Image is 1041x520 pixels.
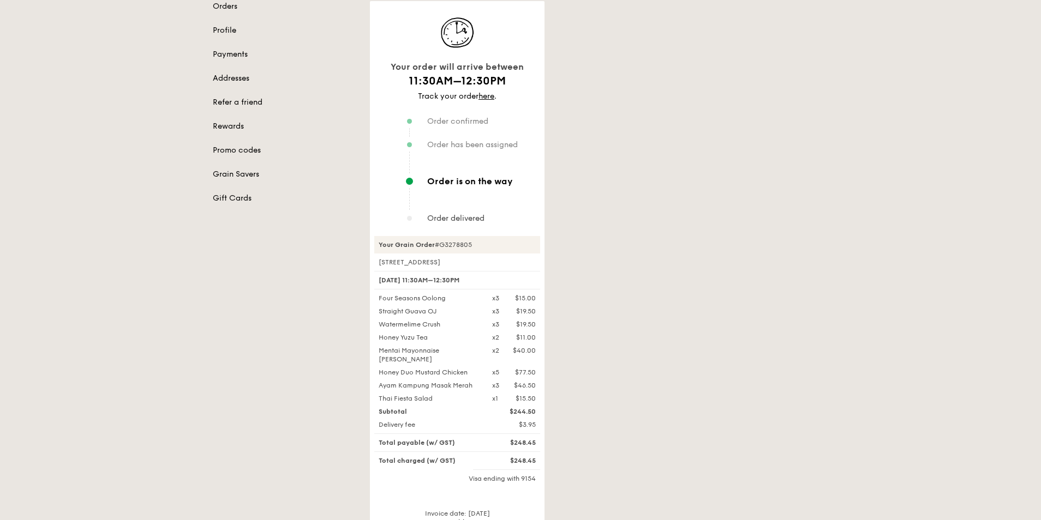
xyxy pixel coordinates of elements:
[374,74,540,89] h1: 11:30AM–12:30PM
[372,294,486,303] div: Four Seasons Oolong
[372,368,486,377] div: Honey Duo Mustard Chicken
[516,307,536,316] div: $19.50
[374,474,540,483] div: Visa ending with 9154
[379,439,455,446] span: Total payable (w/ GST)
[213,97,357,108] a: Refer a friend
[379,241,435,249] strong: Your Grain Order
[427,177,513,186] span: Order is on the way
[372,407,486,416] div: Subtotal
[372,307,486,316] div: Straight Guava OJ
[372,420,486,429] div: Delivery fee
[213,49,357,60] a: Payments
[492,320,499,329] div: x3
[478,92,494,101] a: here
[213,121,357,132] a: Rewards
[516,320,536,329] div: $19.50
[372,394,486,403] div: Thai Fiesta Salad
[513,346,536,355] div: $40.00
[486,456,542,465] div: $248.45
[372,381,486,390] div: Ayam Kampung Masak Merah
[430,14,484,51] img: icon-track-normal@2x.d40d1303.png
[213,25,357,36] a: Profile
[516,394,536,403] div: $15.50
[492,368,499,377] div: x5
[372,320,486,329] div: Watermelime Crush
[427,214,484,223] span: Order delivered
[516,333,536,342] div: $11.00
[492,394,498,403] div: x1
[492,346,499,355] div: x2
[374,236,540,253] div: #G3278805
[427,140,518,149] span: Order has been assigned
[492,381,499,390] div: x3
[374,271,540,289] div: [DATE] 11:30AM–12:30PM
[486,420,542,429] div: $3.95
[213,73,357,84] a: Addresses
[492,333,499,342] div: x2
[372,456,486,465] div: Total charged (w/ GST)
[486,407,542,416] div: $244.50
[372,346,486,364] div: Mentai Mayonnaise [PERSON_NAME]
[515,294,536,303] div: $15.00
[213,169,357,180] a: Grain Savers
[492,307,499,316] div: x3
[372,333,486,342] div: Honey Yuzu Tea
[213,1,357,12] a: Orders
[374,258,540,267] div: [STREET_ADDRESS]
[492,294,499,303] div: x3
[515,368,536,377] div: $77.50
[514,381,536,390] div: $46.50
[427,117,488,126] span: Order confirmed
[213,145,357,156] a: Promo codes
[486,438,542,447] div: $248.45
[213,193,357,204] a: Gift Cards
[374,60,540,74] div: Your order will arrive between
[374,91,540,102] div: Track your order .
